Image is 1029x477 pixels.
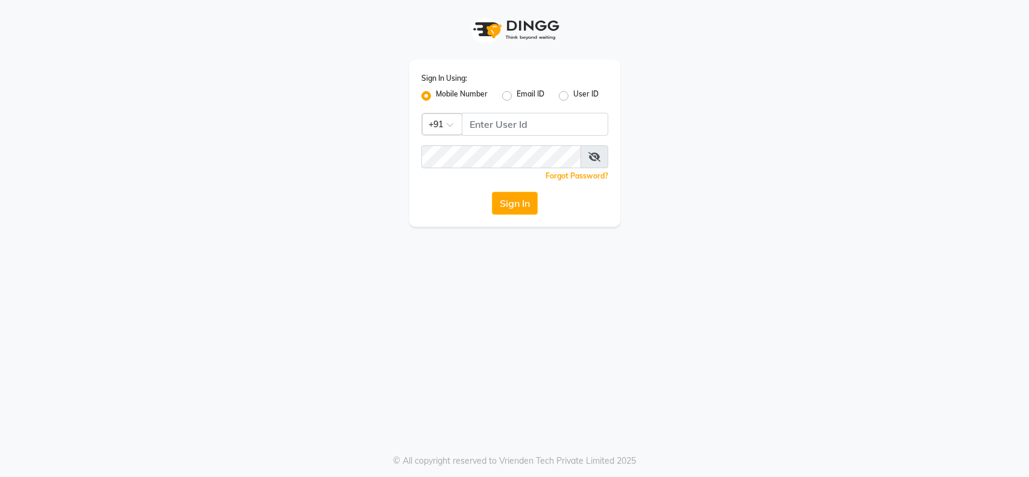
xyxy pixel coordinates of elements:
[436,89,488,103] label: Mobile Number
[492,192,538,215] button: Sign In
[573,89,599,103] label: User ID
[517,89,544,103] label: Email ID
[421,73,467,84] label: Sign In Using:
[467,12,563,48] img: logo1.svg
[462,113,608,136] input: Username
[546,171,608,180] a: Forgot Password?
[421,145,581,168] input: Username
